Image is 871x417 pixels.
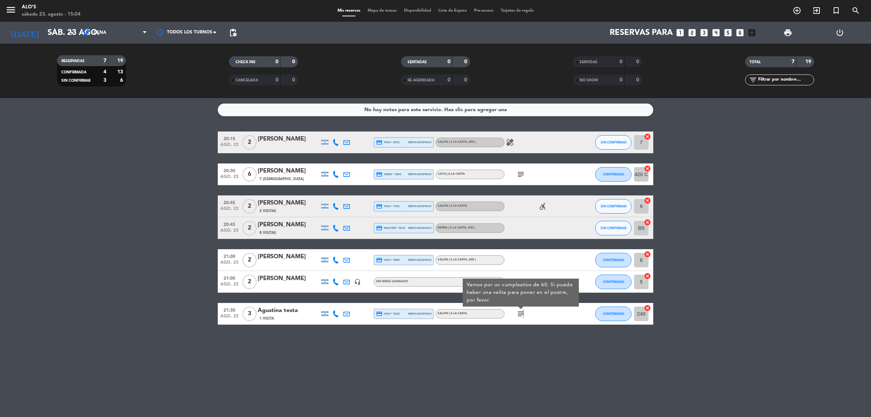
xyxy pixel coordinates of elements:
button: CONFIRMADA [595,275,631,289]
span: mercadopago [408,140,432,145]
i: credit_card [376,311,383,317]
div: [PERSON_NAME] [258,252,319,262]
span: mercadopago [408,204,432,208]
span: 21:00 [220,274,238,282]
span: 3 [242,307,257,321]
span: ago. 23 [220,142,238,151]
span: visa * 3955 [376,257,400,263]
strong: 0 [275,59,278,64]
i: looks_3 [699,28,709,37]
span: SALON | A LA CARTA [438,312,467,315]
i: looks_one [675,28,685,37]
span: 21:00 [220,252,238,260]
span: visa * 2012 [376,139,400,146]
span: Cena [94,30,106,35]
span: CONFIRMADA [603,258,624,262]
span: 2 [242,135,257,150]
span: SALON | A LA CARTA [438,258,476,261]
input: Filtrar por nombre... [757,76,814,84]
span: SALON | A LA CARTA [438,141,476,143]
i: cancel [644,197,651,204]
i: looks_two [687,28,697,37]
strong: 3 [103,78,106,83]
i: credit_card [376,139,383,146]
span: 20:15 [220,134,238,142]
i: subject [516,170,525,179]
i: headset_mic [354,279,361,285]
i: cancel [644,165,651,172]
span: ago. 23 [220,206,238,215]
strong: 0 [275,77,278,82]
i: power_settings_new [835,28,844,37]
span: CHECK INS [236,60,255,64]
div: [PERSON_NAME] [258,274,319,283]
div: No hay notas para este servicio. Haz clic para agregar una [364,106,507,114]
i: add_box [747,28,757,37]
span: ago. 23 [220,228,238,236]
div: [PERSON_NAME] [258,220,319,230]
span: , ARS | [467,141,476,143]
i: cancel [644,219,651,226]
div: Agustina testa [258,306,319,315]
span: SALON | A LA CARTA [438,205,467,207]
span: CANCELADA [236,78,258,82]
strong: 0 [464,77,469,82]
button: SIN CONFIRMAR [595,135,631,150]
span: 20:45 [220,198,238,206]
strong: 0 [636,59,641,64]
span: 2 Visitas [259,208,276,214]
button: SIN CONFIRMAR [595,199,631,214]
span: 1 Visita [259,316,274,321]
span: NO SHOW [580,78,598,82]
strong: 19 [805,59,813,64]
span: 20:45 [220,220,238,228]
div: Alo's [22,4,81,11]
div: [PERSON_NAME] [258,166,319,176]
strong: 0 [619,77,622,82]
span: ago. 23 [220,260,238,268]
span: , ARS | [466,226,475,229]
span: print [784,28,792,37]
i: arrow_drop_down [68,28,76,37]
span: SIN CONFIRMAR [601,226,626,230]
i: cancel [644,304,651,312]
i: healing [506,138,514,147]
span: CONFIRMADA [603,312,624,316]
span: , ARS | [467,258,476,261]
strong: 4 [103,69,106,74]
div: sábado 23. agosto - 15:04 [22,11,81,18]
span: SIN CONFIRMAR [601,204,626,208]
i: looks_5 [723,28,733,37]
span: SIN CONFIRMAR [61,79,90,82]
i: credit_card [376,257,383,263]
i: [DATE] [5,25,44,41]
div: [PERSON_NAME] [258,134,319,144]
button: menu [5,4,16,18]
i: subject [516,309,525,318]
i: cancel [644,251,651,258]
i: credit_card [376,203,383,210]
i: looks_6 [735,28,745,37]
button: CONFIRMADA [595,253,631,267]
strong: 13 [117,69,124,74]
i: accessible_forward [538,202,547,211]
i: menu [5,4,16,15]
strong: 0 [464,59,469,64]
span: BARRA | A LA CARTA [438,226,475,229]
strong: 0 [447,59,450,64]
button: CONFIRMADA [595,167,631,182]
span: CAVA | A LA CARTA [438,173,465,175]
i: credit_card [376,171,383,178]
strong: 7 [103,58,106,63]
strong: 0 [447,77,450,82]
strong: 0 [636,77,641,82]
span: SIN CONFIRMAR [601,140,626,144]
span: mercadopago [408,226,432,230]
span: SENTADAS [408,60,427,64]
span: pending_actions [229,28,237,37]
i: turned_in_not [832,6,841,15]
i: cancel [644,272,651,280]
div: LOG OUT [814,22,866,44]
span: RESERVADAS [61,59,85,63]
strong: 6 [120,78,124,83]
